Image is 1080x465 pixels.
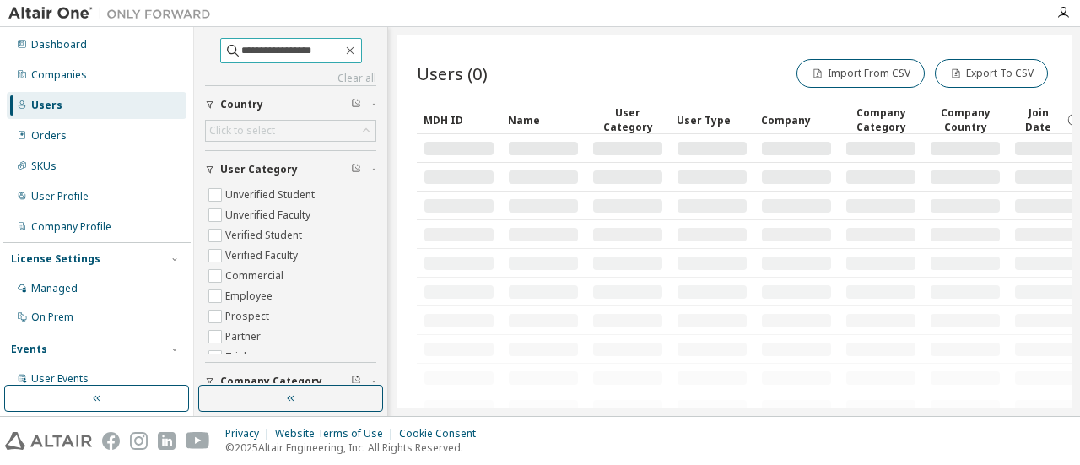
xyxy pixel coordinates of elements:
img: youtube.svg [186,432,210,450]
div: Company [761,106,832,133]
span: Clear filter [351,375,361,388]
a: Clear all [205,72,376,85]
div: Website Terms of Use [275,427,399,441]
div: Events [11,343,47,356]
label: Employee [225,286,276,306]
span: Join Date [1014,105,1062,134]
div: Company Profile [31,220,111,234]
label: Prospect [225,306,273,327]
div: Name [508,106,579,133]
span: User Category [220,163,298,176]
div: Cookie Consent [399,427,486,441]
div: Dashboard [31,38,87,51]
div: Company Category [845,105,916,134]
div: User Category [592,105,663,134]
img: altair_logo.svg [5,432,92,450]
img: linkedin.svg [158,432,175,450]
span: Clear filter [351,98,361,111]
div: User Events [31,372,89,386]
img: facebook.svg [102,432,120,450]
label: Trial [225,347,250,367]
div: User Type [677,106,748,133]
span: Company Category [220,375,322,388]
span: Clear filter [351,163,361,176]
label: Partner [225,327,264,347]
img: Altair One [8,5,219,22]
button: Import From CSV [796,59,925,88]
div: User Profile [31,190,89,203]
p: © 2025 Altair Engineering, Inc. All Rights Reserved. [225,441,486,455]
div: Click to select [209,124,275,138]
label: Verified Student [225,225,305,246]
div: Privacy [225,427,275,441]
div: Users [31,99,62,112]
button: User Category [205,151,376,188]
div: Managed [31,282,78,295]
div: Click to select [206,121,375,141]
button: Export To CSV [935,59,1048,88]
div: Companies [31,68,87,82]
div: SKUs [31,160,57,173]
label: Commercial [225,266,287,286]
button: Country [205,86,376,123]
label: Unverified Student [225,185,318,205]
label: Unverified Faculty [225,205,314,225]
span: Users (0) [417,62,488,85]
div: MDH ID [424,106,494,133]
div: Company Country [930,105,1001,134]
div: License Settings [11,252,100,266]
span: Country [220,98,263,111]
button: Company Category [205,363,376,400]
div: Orders [31,129,67,143]
label: Verified Faculty [225,246,301,266]
img: instagram.svg [130,432,148,450]
div: On Prem [31,311,73,324]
